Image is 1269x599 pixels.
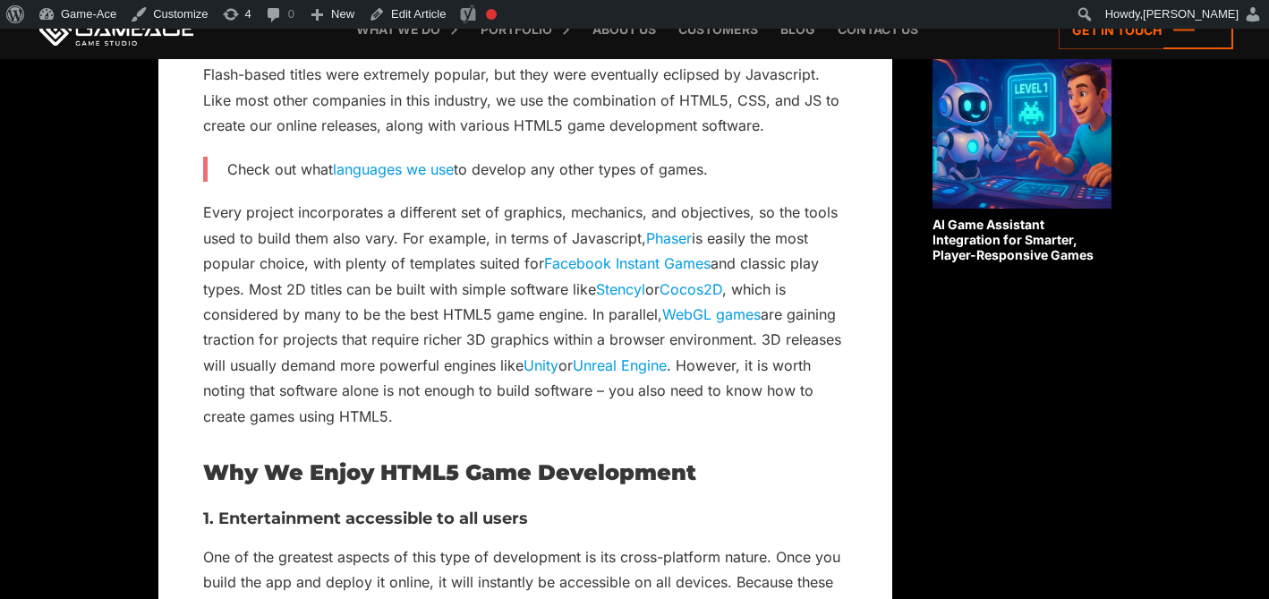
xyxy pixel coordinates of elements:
a: Facebook Instant Games [544,254,711,272]
a: Stencyl [596,280,645,298]
a: Phaser [646,229,692,247]
p: Every project incorporates a different set of graphics, mechanics, and objectives, so the tools u... [203,200,847,429]
a: Unity [524,356,558,374]
div: Focus keyphrase not set [486,9,497,20]
a: WebGL games [662,305,761,323]
a: languages we use [333,160,454,178]
h2: Why We Enjoy HTML5 Game Development [203,461,847,484]
img: Related [933,45,1111,209]
a: Cocos2D [660,280,722,298]
h3: 1. Entertainment accessible to all users [203,510,847,528]
span: [PERSON_NAME] [1143,7,1239,21]
a: AI Game Assistant Integration for Smarter, Player-Responsive Games [933,45,1111,262]
p: Check out what to develop any other types of games. [227,157,847,182]
p: HTML5 games are traditionally those that run in web browsers, so any development in this sphere t... [203,12,847,139]
a: Unreal Engine [573,356,667,374]
a: Get in touch [1059,11,1233,49]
